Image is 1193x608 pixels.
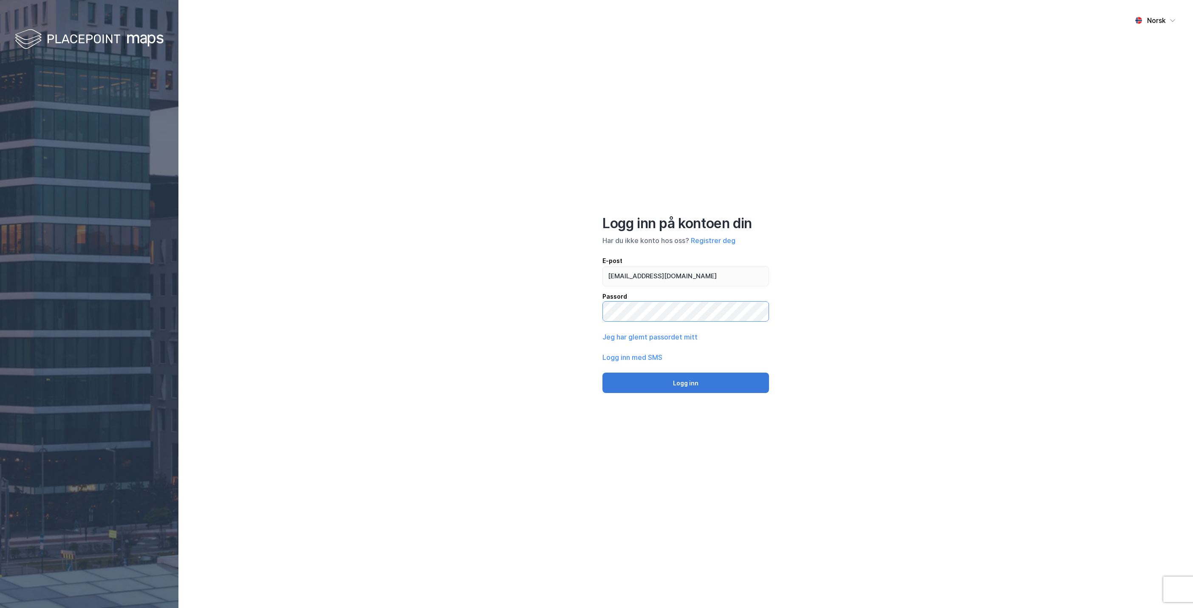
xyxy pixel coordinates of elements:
div: Logg inn på kontoen din [602,215,769,232]
div: E-post [602,256,769,266]
div: Har du ikke konto hos oss? [602,235,769,246]
div: Norsk [1147,15,1166,25]
img: logo-white.f07954bde2210d2a523dddb988cd2aa7.svg [15,27,164,52]
iframe: Chat Widget [1151,567,1193,608]
button: Jeg har glemt passordet mitt [602,332,698,342]
button: Registrer deg [691,235,735,246]
button: Logg inn med SMS [602,352,662,362]
div: Passord [602,291,769,302]
button: Logg inn [602,373,769,393]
